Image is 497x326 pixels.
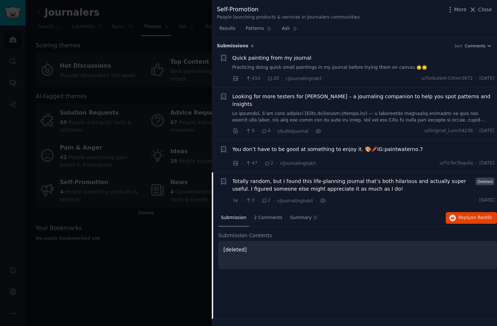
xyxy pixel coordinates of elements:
[282,25,290,32] span: Ask
[277,129,309,134] span: r/bulletjournal
[446,212,497,224] button: Replyon Reddit
[290,215,311,221] span: Summary
[221,215,246,221] span: Submission
[286,76,322,81] span: r/JournalingIsArt
[254,215,282,221] span: 2 Comments
[273,197,275,204] span: ·
[311,127,313,135] span: ·
[243,23,274,38] a: Patterns
[245,75,260,82] span: 410
[232,93,495,108] a: Looking for more testers for [PERSON_NAME] – a journaling companion to help you spot patterns and...
[316,197,317,204] span: ·
[232,54,311,62] a: Quick painting from my journal
[480,197,494,204] span: [DATE]
[465,43,486,48] span: Comments
[241,197,243,204] span: ·
[478,6,492,13] span: Close
[257,197,259,204] span: ·
[219,25,235,32] span: Results
[476,178,494,185] span: Deleted
[282,75,283,82] span: ·
[277,198,313,203] span: r/JournalingIsArt
[217,5,360,14] div: Self-Promotion
[480,128,494,134] span: [DATE]
[223,246,492,254] p: [deleted]
[261,128,270,134] span: 4
[454,6,467,13] span: More
[232,64,495,71] a: Practicing doing quick small paintings in my journal before trying them on canvas.🙂‍↕️🙂‍↕️
[469,6,492,13] button: Close
[264,160,273,167] span: 2
[465,43,492,48] button: Comments
[480,160,494,167] span: [DATE]
[260,159,262,167] span: ·
[241,159,243,167] span: ·
[276,159,277,167] span: ·
[454,43,462,48] div: Sort
[279,23,300,38] a: Ask
[471,215,492,220] span: on Reddit
[440,160,473,167] span: u/TicTocTequila
[476,128,477,134] span: ·
[476,197,477,204] span: ·
[261,197,270,204] span: 2
[476,75,477,82] span: ·
[446,6,467,13] button: More
[245,160,257,167] span: 47
[232,178,473,193] a: Totally random, but I found this life-planning journal that’s both hilarious and actually super u...
[217,43,249,49] span: Submission s
[241,75,243,82] span: ·
[232,111,495,123] a: Lo ipsumdol, S’am cons adipisci [Elits.do](eiusm://tempo.in/) — u laboreetdo magnaaliq enimadmi v...
[257,127,259,135] span: ·
[424,128,473,134] span: u/Original_Lunch4238
[280,161,316,166] span: r/JournalingIsArt
[217,14,360,21] div: People launching products & services in Journalers communities
[476,160,477,167] span: ·
[246,25,264,32] span: Patterns
[218,232,272,239] span: Submission Contents
[232,146,423,153] a: You don’t have to be good at something to enjoy it. 🎨🖍️IG:paintwaterno.7
[245,197,254,204] span: 0
[267,75,279,82] span: 20
[263,75,264,82] span: ·
[273,127,275,135] span: ·
[421,75,473,82] span: u/Turbulent-Citron3672
[217,23,238,38] a: Results
[245,128,254,134] span: 0
[251,44,254,48] span: 4
[480,75,494,82] span: [DATE]
[241,127,243,135] span: ·
[458,215,492,221] span: Reply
